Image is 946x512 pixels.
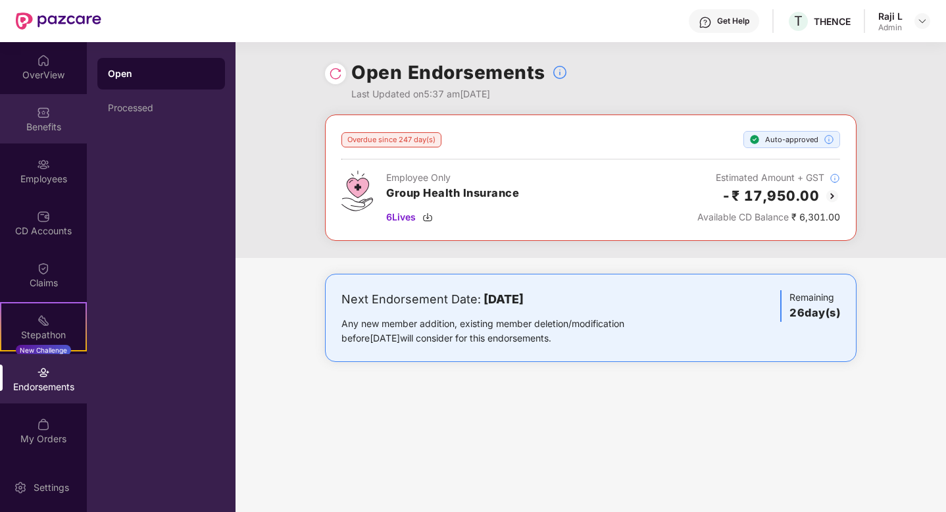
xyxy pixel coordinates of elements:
div: Remaining [780,290,840,322]
img: svg+xml;base64,PHN2ZyBpZD0iSW5mb18tXzMyeDMyIiBkYXRhLW5hbWU9IkluZm8gLSAzMngzMiIgeG1sbnM9Imh0dHA6Ly... [552,64,568,80]
div: Employee Only [386,170,519,185]
div: Open [108,67,214,80]
img: svg+xml;base64,PHN2ZyB4bWxucz0iaHR0cDovL3d3dy53My5vcmcvMjAwMC9zdmciIHdpZHRoPSIyMSIgaGVpZ2h0PSIyMC... [37,314,50,327]
img: svg+xml;base64,PHN2ZyBpZD0iRW5kb3JzZW1lbnRzIiB4bWxucz0iaHR0cDovL3d3dy53My5vcmcvMjAwMC9zdmciIHdpZH... [37,366,50,379]
img: svg+xml;base64,PHN2ZyBpZD0iU2V0dGluZy0yMHgyMCIgeG1sbnM9Imh0dHA6Ly93d3cudzMub3JnLzIwMDAvc3ZnIiB3aW... [14,481,27,494]
img: svg+xml;base64,PHN2ZyBpZD0iU3RlcC1Eb25lLTE2eDE2IiB4bWxucz0iaHR0cDovL3d3dy53My5vcmcvMjAwMC9zdmciIH... [749,134,760,145]
b: [DATE] [484,292,524,306]
img: svg+xml;base64,PHN2ZyBpZD0iQ0RfQWNjb3VudHMiIGRhdGEtbmFtZT0iQ0QgQWNjb3VudHMiIHhtbG5zPSJodHRwOi8vd3... [37,210,50,223]
div: New Challenge [16,345,71,355]
img: svg+xml;base64,PHN2ZyBpZD0iQmFjay0yMHgyMCIgeG1sbnM9Imh0dHA6Ly93d3cudzMub3JnLzIwMDAvc3ZnIiB3aWR0aD... [824,188,840,204]
div: Settings [30,481,73,494]
div: Stepathon [1,328,86,342]
div: Processed [108,103,214,113]
div: Estimated Amount + GST [697,170,840,185]
div: ₹ 6,301.00 [697,210,840,224]
img: svg+xml;base64,PHN2ZyBpZD0iRG93bmxvYWQtMzJ4MzIiIHhtbG5zPSJodHRwOi8vd3d3LnczLm9yZy8yMDAwL3N2ZyIgd2... [422,212,433,222]
div: Any new member addition, existing member deletion/modification before [DATE] will consider for th... [341,317,666,346]
div: THENCE [814,15,851,28]
h3: 26 day(s) [789,305,840,322]
h3: Group Health Insurance [386,185,519,202]
h2: -₹ 17,950.00 [722,185,819,207]
img: svg+xml;base64,PHN2ZyBpZD0iSW5mb18tXzMyeDMyIiBkYXRhLW5hbWU9IkluZm8gLSAzMngzMiIgeG1sbnM9Imh0dHA6Ly... [830,173,840,184]
img: New Pazcare Logo [16,13,101,30]
div: Admin [878,22,903,33]
div: Auto-approved [743,131,840,148]
div: Get Help [717,16,749,26]
h1: Open Endorsements [351,58,545,87]
img: svg+xml;base64,PHN2ZyBpZD0iQ2xhaW0iIHhtbG5zPSJodHRwOi8vd3d3LnczLm9yZy8yMDAwL3N2ZyIgd2lkdGg9IjIwIi... [37,262,50,275]
img: svg+xml;base64,PHN2ZyBpZD0iRW1wbG95ZWVzIiB4bWxucz0iaHR0cDovL3d3dy53My5vcmcvMjAwMC9zdmciIHdpZHRoPS... [37,158,50,171]
div: Last Updated on 5:37 am[DATE] [351,87,568,101]
img: svg+xml;base64,PHN2ZyBpZD0iSW5mb18tXzMyeDMyIiBkYXRhLW5hbWU9IkluZm8gLSAzMngzMiIgeG1sbnM9Imh0dHA6Ly... [824,134,834,145]
span: T [794,13,803,29]
img: svg+xml;base64,PHN2ZyBpZD0iQmVuZWZpdHMiIHhtbG5zPSJodHRwOi8vd3d3LnczLm9yZy8yMDAwL3N2ZyIgd2lkdGg9Ij... [37,106,50,119]
img: svg+xml;base64,PHN2ZyBpZD0iUmVsb2FkLTMyeDMyIiB4bWxucz0iaHR0cDovL3d3dy53My5vcmcvMjAwMC9zdmciIHdpZH... [329,67,342,80]
img: svg+xml;base64,PHN2ZyBpZD0iTXlfT3JkZXJzIiBkYXRhLW5hbWU9Ik15IE9yZGVycyIgeG1sbnM9Imh0dHA6Ly93d3cudz... [37,418,50,431]
div: Raji L [878,10,903,22]
img: svg+xml;base64,PHN2ZyBpZD0iRHJvcGRvd24tMzJ4MzIiIHhtbG5zPSJodHRwOi8vd3d3LnczLm9yZy8yMDAwL3N2ZyIgd2... [917,16,928,26]
div: Next Endorsement Date: [341,290,666,309]
img: svg+xml;base64,PHN2ZyBpZD0iSGVscC0zMngzMiIgeG1sbnM9Imh0dHA6Ly93d3cudzMub3JnLzIwMDAvc3ZnIiB3aWR0aD... [699,16,712,29]
span: 6 Lives [386,210,416,224]
div: Overdue since 247 day(s) [341,132,441,147]
img: svg+xml;base64,PHN2ZyB4bWxucz0iaHR0cDovL3d3dy53My5vcmcvMjAwMC9zdmciIHdpZHRoPSI0Ny43MTQiIGhlaWdodD... [341,170,373,211]
img: svg+xml;base64,PHN2ZyBpZD0iSG9tZSIgeG1sbnM9Imh0dHA6Ly93d3cudzMub3JnLzIwMDAvc3ZnIiB3aWR0aD0iMjAiIG... [37,54,50,67]
span: Available CD Balance [697,211,789,222]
